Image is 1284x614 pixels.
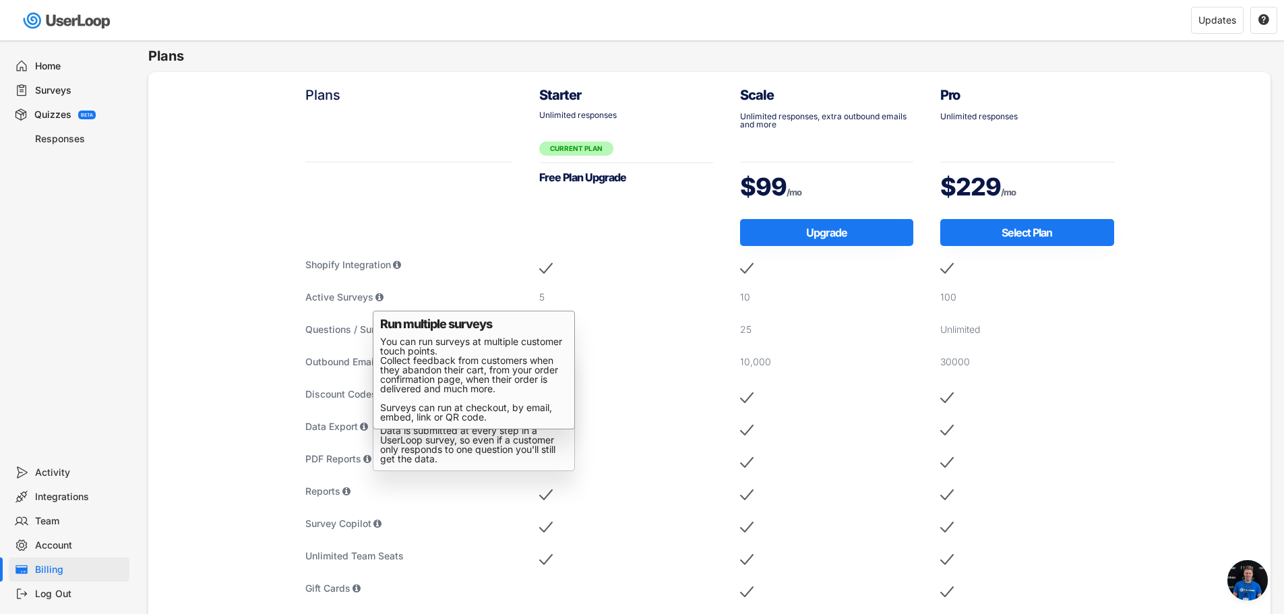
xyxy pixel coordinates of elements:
[940,452,954,472] img: MobileAcceptMajor.svg
[740,452,754,472] img: MobileAcceptMajor.svg
[35,588,124,601] div: Log Out
[305,485,513,498] div: Reports
[539,355,713,369] div: 500
[740,355,914,369] div: 10,000
[740,86,914,104] div: Scale
[305,258,513,272] div: Shopify Integration
[940,517,954,537] img: MobileAcceptMajor.svg
[940,582,954,602] img: MobileAcceptMajor.svg
[81,113,93,117] div: BETA
[305,517,513,530] div: Survey Copilot
[1001,187,1016,197] font: /mo
[940,113,1114,121] div: Unlimited responses
[305,290,513,304] div: Active Surveys
[940,549,954,570] img: MobileAcceptMajor.svg
[35,133,124,146] div: Responses
[539,323,713,336] div: 15
[305,355,513,369] div: Outbound Emails
[740,113,914,129] div: Unlimited responses, extra outbound emails and more
[539,258,553,278] img: MobileAcceptMajor.svg
[740,170,914,204] div: $99
[305,420,513,433] div: Data Export
[1227,560,1268,601] div: Aprire la chat
[740,485,754,505] img: MobileAcceptMajor.svg
[940,485,954,505] img: MobileAcceptMajor.svg
[740,323,914,336] div: 25
[740,388,754,408] img: MobileAcceptMajor.svg
[940,420,954,440] img: MobileAcceptMajor.svg
[940,170,1114,204] div: $229
[35,84,124,97] div: Surveys
[940,258,954,278] img: MobileAcceptMajor.svg
[35,515,124,528] div: Team
[740,258,754,278] img: MobileAcceptMajor.svg
[1198,16,1236,25] div: Updates
[35,466,124,479] div: Activity
[380,318,568,330] div: Run multiple surveys
[1258,14,1270,26] button: 
[35,60,124,73] div: Home
[305,323,513,336] div: Questions / Survey
[539,290,713,304] div: 5
[787,187,801,197] font: /mo
[740,420,754,440] img: MobileAcceptMajor.svg
[940,219,1114,246] button: Select Plan
[1258,13,1269,26] text: 
[380,337,568,422] div: You can run surveys at multiple customer touch points. Collect feedback from customers when they ...
[940,323,1114,336] div: Unlimited
[305,388,513,401] div: Discount Codes
[539,517,553,537] img: MobileAcceptMajor.svg
[34,109,71,121] div: Quizzes
[539,170,713,185] div: Free Plan Upgrade
[305,582,513,595] div: Gift Cards
[20,7,115,34] img: userloop-logo-01.svg
[35,491,124,503] div: Integrations
[539,111,713,119] div: Unlimited responses
[305,86,513,104] div: Plans
[539,549,553,570] img: MobileAcceptMajor.svg
[940,86,1114,104] div: Pro
[940,355,1114,369] div: 30000
[35,539,124,552] div: Account
[35,563,124,576] div: Billing
[539,142,613,156] div: CURRENT PLAN
[740,549,754,570] img: MobileAcceptMajor.svg
[539,485,553,505] img: MobileAcceptMajor.svg
[305,452,513,466] div: PDF Reports
[940,290,1114,304] div: 100
[740,517,754,537] img: MobileAcceptMajor.svg
[539,86,713,104] div: Starter
[380,369,568,464] div: You can add multiple questions to every survey in UserLoop. Go deeper with more questions and col...
[740,219,914,246] button: Upgrade
[740,582,754,602] img: MobileAcceptMajor.svg
[740,290,914,304] div: 10
[940,388,954,408] img: MobileAcceptMajor.svg
[305,549,513,563] div: Unlimited Team Seats
[148,47,1284,65] h6: Plans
